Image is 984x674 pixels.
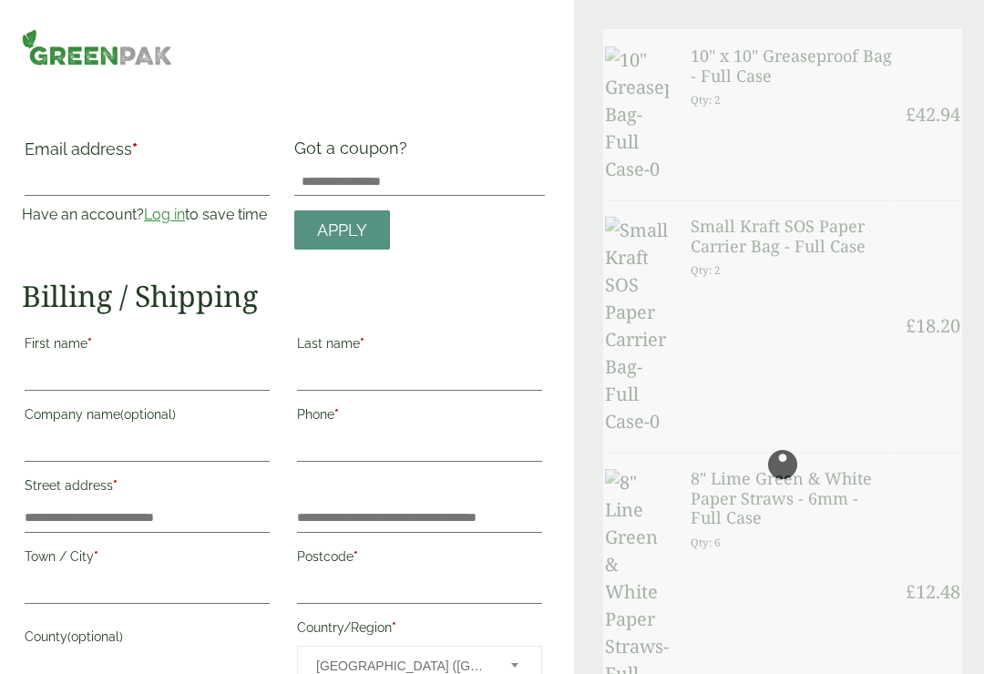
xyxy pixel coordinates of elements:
label: Company name [25,402,270,433]
abbr: required [94,549,98,564]
a: Log in [144,206,185,223]
label: Email address [25,141,270,167]
label: Phone [297,402,542,433]
a: Apply [294,210,390,250]
abbr: required [354,549,358,564]
label: Country/Region [297,615,542,646]
label: County [25,624,270,655]
span: (optional) [120,407,176,422]
label: Postcode [297,544,542,575]
abbr: required [132,139,138,158]
p: Have an account? to save time [22,204,272,226]
label: Last name [297,331,542,362]
h2: Billing / Shipping [22,279,545,313]
label: First name [25,331,270,362]
abbr: required [87,336,92,351]
abbr: required [113,478,118,493]
img: GreenPak Supplies [22,29,172,66]
abbr: required [334,407,339,422]
abbr: required [360,336,364,351]
label: Got a coupon? [294,138,415,167]
span: (optional) [67,629,123,644]
label: Town / City [25,544,270,575]
span: Apply [317,220,367,240]
abbr: required [392,620,396,635]
label: Street address [25,473,270,504]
